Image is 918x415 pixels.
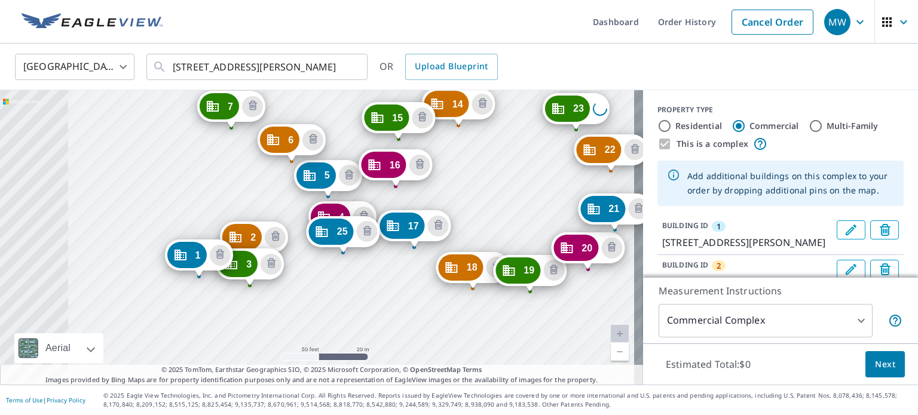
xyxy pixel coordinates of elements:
button: Delete building 19 [543,260,564,281]
button: Delete building 1 [870,220,899,239]
span: 19 [524,266,534,275]
span: 14 [452,100,463,109]
div: Dropped pin, building 3, Commercial property, 2227 Garner Rd Raleigh, NC 27610 [216,248,284,285]
button: Delete building 17 [428,216,449,236]
span: Upload Blueprint [415,59,488,74]
button: Delete building 2 [265,227,286,248]
label: Multi-Family [827,120,879,132]
button: Delete building 3 [261,254,281,275]
div: Dropped pin, building 17, Commercial property, 2218 Biltmore Ct Raleigh, NC 27610 [378,210,451,247]
button: Delete building 5 [339,165,360,186]
p: © 2025 Eagle View Technologies, Inc. and Pictometry International Corp. All Rights Reserved. Repo... [103,391,912,409]
span: 22 [605,145,616,154]
div: Dropped pin, building 5, Commercial property, 2205 Garner Rd Raleigh, NC 27610 [294,160,362,197]
a: Current Level 19, Zoom In Disabled [611,325,629,343]
span: 18 [467,263,478,272]
div: Aerial [42,333,74,363]
label: Commercial [749,120,799,132]
div: PROPERTY TYPE [657,104,904,115]
button: Delete building 4 [353,207,374,228]
button: Edit building 2 [837,260,865,279]
div: Dropped pin, building 20, Commercial property, 2215 Biltmore Ct Raleigh, NC 27610 [551,232,625,269]
div: Aerial [14,333,103,363]
span: 2 [717,260,721,271]
span: 1 [717,221,721,232]
span: 3 [246,260,252,269]
span: 25 [337,227,348,236]
label: This is a complex [677,138,748,150]
button: Delete building 25 [357,221,378,242]
button: Next [865,351,905,378]
span: 17 [408,222,419,230]
button: Delete building 18 [486,257,507,278]
p: Measurement Instructions [659,284,902,298]
button: Delete building 2 [870,260,899,279]
button: Delete building 1 [210,245,231,266]
a: Upload Blueprint [405,54,497,80]
span: 6 [288,136,293,145]
img: EV Logo [22,13,163,31]
p: [STREET_ADDRESS][PERSON_NAME] [662,235,832,250]
div: Dropped pin, building 16, Commercial property, 2205 Garner Rd Raleigh, NC 27610 [359,149,433,186]
span: 1 [195,251,200,260]
span: Each building may require a separate measurement report; if so, your account will be billed per r... [888,313,902,328]
a: OpenStreetMap [410,365,460,374]
div: Dropped pin, building 7, Commercial property, 2207 Garner Rd Raleigh, NC 27610 [197,91,265,128]
p: | [6,396,85,404]
button: Delete building 14 [472,94,493,115]
button: Delete building 7 [242,96,263,117]
span: 15 [392,113,403,122]
button: Delete building 20 [601,238,622,259]
div: Dropped pin, building 2, Commercial property, 2227 Garner Rd Raleigh, NC 27610 [220,222,288,259]
button: Delete building 22 [625,139,645,160]
span: 4 [339,213,344,222]
div: MW [824,9,850,35]
button: Delete building 21 [628,198,649,219]
div: Dropped pin, building 21, Commercial property, 2215 Biltmore Ct Raleigh, NC 27610 [578,193,651,230]
div: [GEOGRAPHIC_DATA] [15,50,134,84]
div: Dropped pin, building 6, Commercial property, 2207 Garner Rd Raleigh, NC 27610 [258,124,326,161]
div: Commercial Complex [659,304,873,337]
span: © 2025 TomTom, Earthstar Geographics SIO, © 2025 Microsoft Corporation, © [161,365,482,375]
span: 5 [325,171,330,180]
span: 21 [608,204,619,213]
div: Dropped pin, building 14, Commercial property, 2201 Garner Rd Raleigh, NC 27610 [422,88,495,125]
p: BUILDING ID [662,220,708,230]
span: 20 [582,244,592,253]
button: Edit building 1 [837,220,865,239]
div: Dropped pin, building 23, Commercial property, LOADING_ADDRESS , [543,93,610,130]
a: Privacy Policy [47,396,85,404]
span: 2 [250,233,256,242]
div: Add additional buildings on this complex to your order by dropping additional pins on the map. [687,164,894,202]
div: Dropped pin, building 15, Commercial property, 2205 Garner Rd Raleigh, NC 27610 [362,102,435,139]
a: Terms [463,365,482,374]
a: Cancel Order [732,10,813,35]
button: Delete building 16 [409,155,430,176]
span: Next [875,357,895,372]
p: BUILDING ID [662,260,708,270]
span: 16 [390,161,400,170]
button: Delete building 6 [302,130,323,150]
div: Dropped pin, building 19, Commercial property, 2221 Biltmore Ct Raleigh, NC 27610 [493,255,567,292]
div: Dropped pin, building 25, Commercial property, 2227 Garner Rd Raleigh, NC 27610 [307,216,380,253]
div: OR [380,54,498,80]
p: Estimated Total: $0 [656,351,760,377]
p: [STREET_ADDRESS][PERSON_NAME] [662,275,832,289]
div: Dropped pin, building 22, Commercial property, 2203 Biltmore Ct Raleigh, NC 27610 [574,134,648,171]
a: Current Level 19, Zoom Out [611,343,629,361]
a: Terms of Use [6,396,43,404]
div: Dropped pin, building 1, Commercial property, 2227 Garner Rd Raleigh, NC 27610 [164,239,232,276]
input: Search by address or latitude-longitude [173,50,343,84]
span: 23 [573,104,584,113]
div: Dropped pin, building 4, Commercial property, 2227 Garner Rd Raleigh, NC 27610 [308,201,377,238]
button: Delete building 15 [412,107,433,128]
label: Residential [675,120,722,132]
span: 7 [228,102,233,111]
div: Dropped pin, building 18, Commercial property, 2223 Biltmore Ct Raleigh, NC 27610 [436,252,510,289]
